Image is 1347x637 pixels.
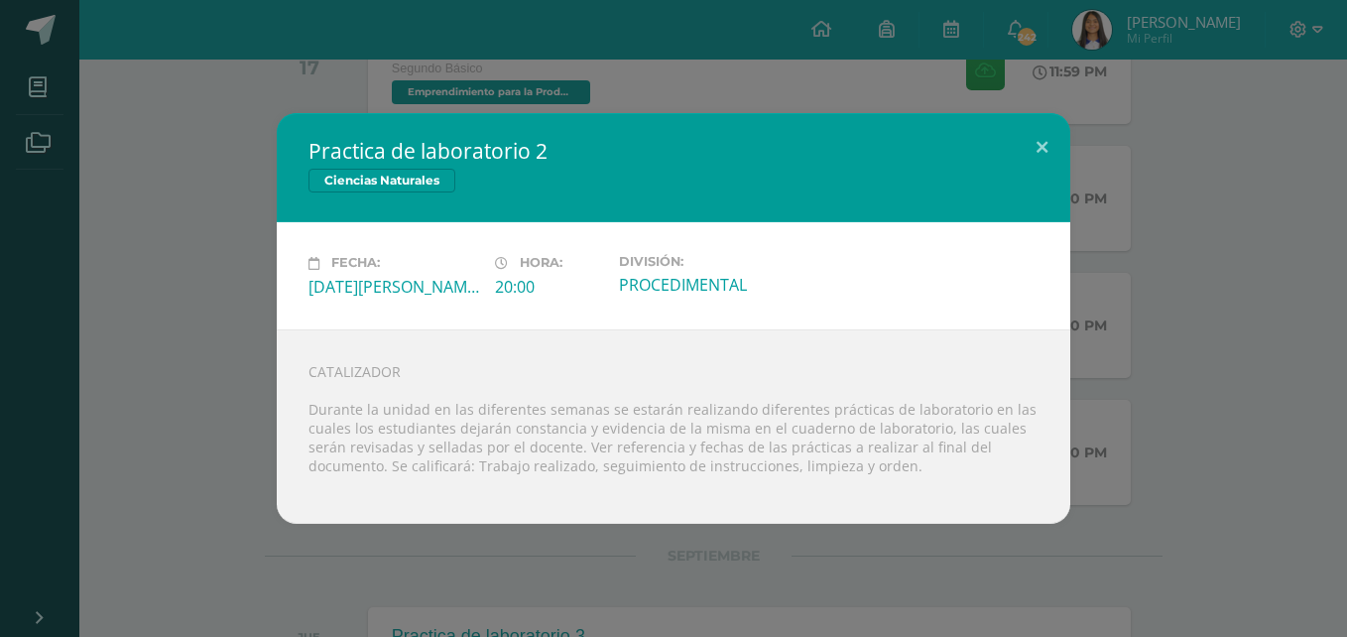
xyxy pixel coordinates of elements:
label: División: [619,254,790,269]
h2: Practica de laboratorio 2 [308,137,1039,165]
span: Ciencias Naturales [308,169,455,192]
div: PROCEDIMENTAL [619,274,790,296]
div: 20:00 [495,276,603,298]
div: CATALIZADOR Durante la unidad en las diferentes semanas se estarán realizando diferentes práctica... [277,329,1070,524]
div: [DATE][PERSON_NAME] [308,276,479,298]
span: Fecha: [331,256,380,271]
span: Hora: [520,256,562,271]
button: Close (Esc) [1014,113,1070,181]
